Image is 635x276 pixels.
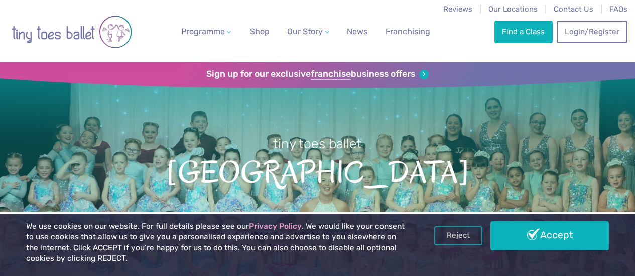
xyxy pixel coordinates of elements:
[206,69,429,80] a: Sign up for our exclusivefranchisebusiness offers
[386,27,430,36] span: Franchising
[443,5,472,14] a: Reviews
[249,222,302,231] a: Privacy Policy
[177,22,235,42] a: Programme
[16,153,619,190] span: [GEOGRAPHIC_DATA]
[490,221,609,250] a: Accept
[347,27,367,36] span: News
[554,5,593,14] a: Contact Us
[311,69,351,80] strong: franchise
[181,27,225,36] span: Programme
[273,136,362,152] small: tiny toes ballet
[250,27,270,36] span: Shop
[283,22,333,42] a: Our Story
[343,22,371,42] a: News
[609,5,627,14] a: FAQs
[557,21,627,43] a: Login/Register
[434,226,482,245] a: Reject
[246,22,274,42] a: Shop
[494,21,553,43] a: Find a Class
[12,7,132,57] img: tiny toes ballet
[26,221,405,264] p: We use cookies on our website. For full details please see our . We would like your consent to us...
[382,22,434,42] a: Franchising
[287,27,323,36] span: Our Story
[488,5,538,14] a: Our Locations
